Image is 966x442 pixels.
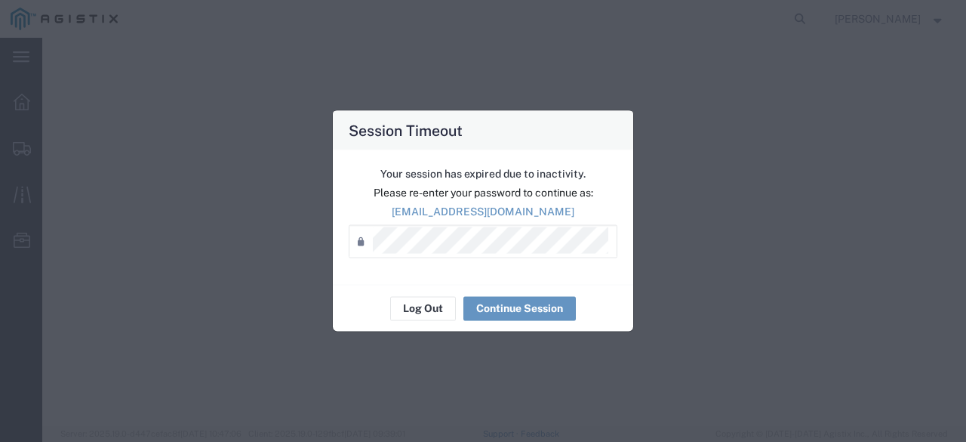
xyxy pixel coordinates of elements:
p: [EMAIL_ADDRESS][DOMAIN_NAME] [349,203,617,219]
button: Log Out [390,296,456,320]
h4: Session Timeout [349,119,463,141]
button: Continue Session [463,296,576,320]
p: Your session has expired due to inactivity. [349,165,617,181]
p: Please re-enter your password to continue as: [349,184,617,200]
